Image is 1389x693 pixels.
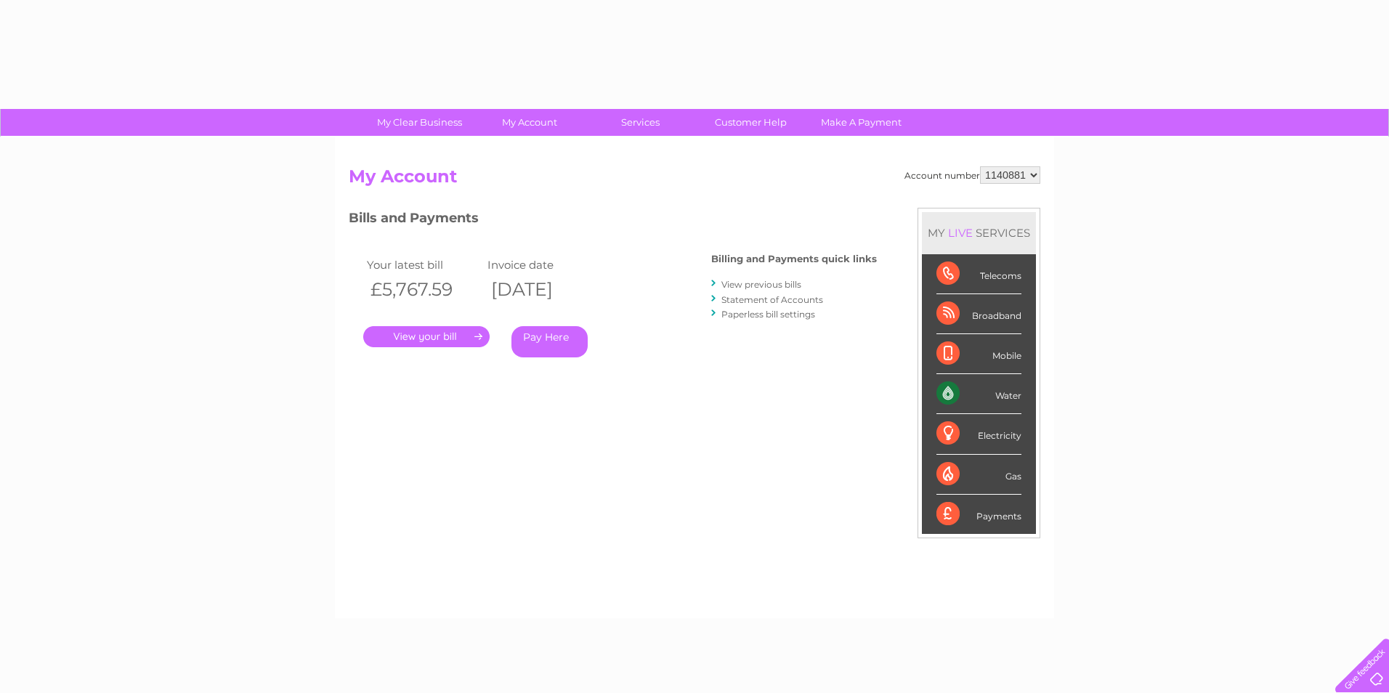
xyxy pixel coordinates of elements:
td: Invoice date [484,255,604,275]
div: Water [936,374,1021,414]
div: LIVE [945,226,976,240]
h3: Bills and Payments [349,208,877,233]
div: Telecoms [936,254,1021,294]
a: Services [580,109,700,136]
a: My Clear Business [360,109,479,136]
div: Payments [936,495,1021,534]
h4: Billing and Payments quick links [711,254,877,264]
a: Pay Here [511,326,588,357]
a: Make A Payment [801,109,921,136]
h2: My Account [349,166,1040,194]
a: Statement of Accounts [721,294,823,305]
div: Broadband [936,294,1021,334]
div: MY SERVICES [922,212,1036,254]
div: Electricity [936,414,1021,454]
a: Paperless bill settings [721,309,815,320]
div: Account number [904,166,1040,184]
a: View previous bills [721,279,801,290]
div: Mobile [936,334,1021,374]
th: [DATE] [484,275,604,304]
a: Customer Help [691,109,811,136]
a: My Account [470,109,590,136]
td: Your latest bill [363,255,484,275]
a: . [363,326,490,347]
div: Gas [936,455,1021,495]
th: £5,767.59 [363,275,484,304]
